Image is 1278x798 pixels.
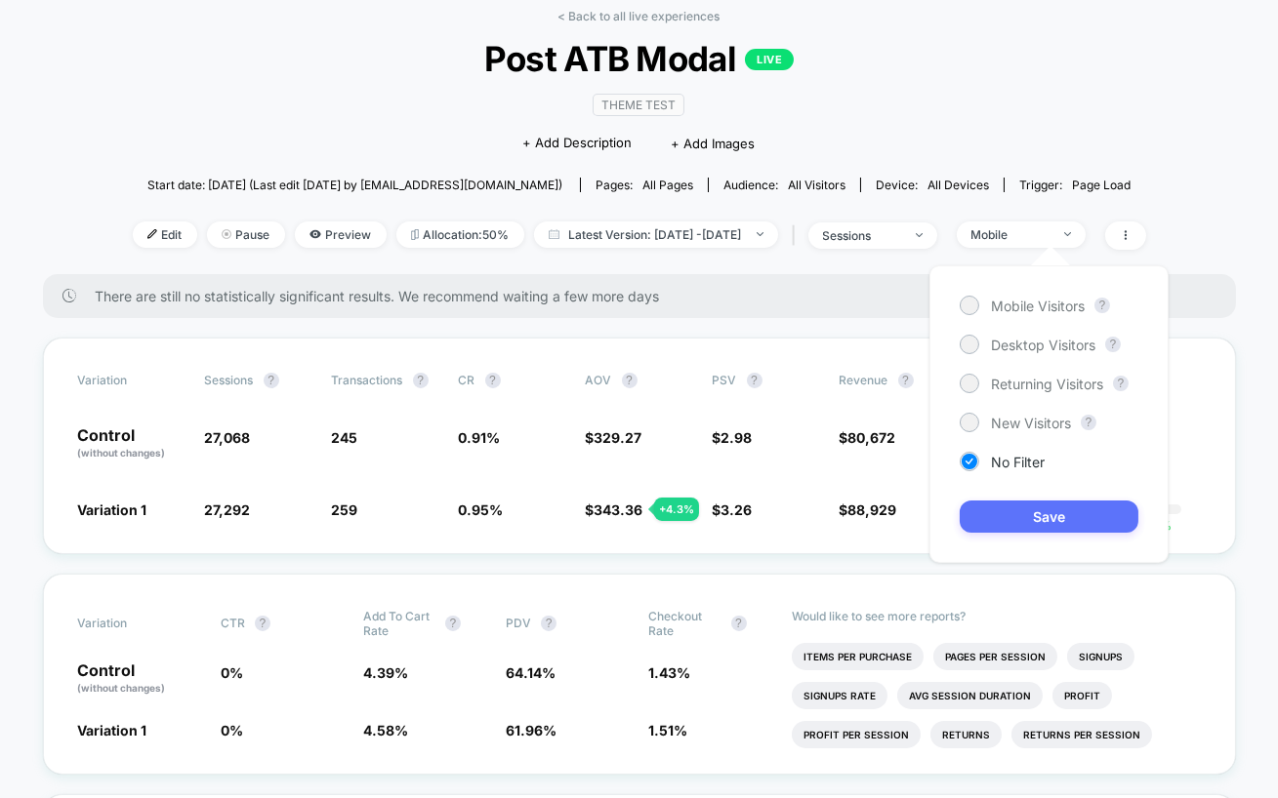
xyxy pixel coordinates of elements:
[747,373,763,388] button: ?
[1072,178,1131,192] span: Page Load
[671,136,755,151] span: + Add Images
[721,429,753,446] span: 2.98
[459,429,501,446] span: 0.91 %
[991,415,1071,431] span: New Visitors
[363,664,408,681] span: 4.39 %
[1081,415,1096,430] button: ?
[1052,682,1112,709] li: Profit
[848,501,897,518] span: 88,929
[264,373,279,388] button: ?
[916,233,923,237] img: end
[971,227,1050,242] div: Mobile
[78,682,166,694] span: (without changes)
[332,373,403,387] span: Transactions
[595,429,642,446] span: 329.27
[1064,232,1071,236] img: end
[558,9,721,23] a: < Back to all live experiences
[930,721,1002,748] li: Returns
[792,609,1201,623] p: Would like to see more reports?
[183,38,1094,79] span: Post ATB Modal
[1019,178,1131,192] div: Trigger:
[332,429,358,446] span: 245
[586,501,643,518] span: $
[1113,376,1129,391] button: ?
[593,94,684,116] span: Theme Test
[205,501,251,518] span: 27,292
[1094,298,1110,313] button: ?
[860,178,1004,192] span: Device:
[133,221,197,248] span: Edit
[506,616,531,630] span: PDV
[78,427,186,460] p: Control
[522,134,632,153] span: + Add Description
[933,643,1057,670] li: Pages Per Session
[731,616,747,631] button: ?
[205,373,254,387] span: Sessions
[411,229,419,240] img: rebalance
[78,447,166,459] span: (without changes)
[459,501,504,518] span: 0.95 %
[848,429,896,446] span: 80,672
[649,609,721,638] span: Checkout Rate
[207,221,285,248] span: Pause
[788,178,845,192] span: All Visitors
[295,221,387,248] span: Preview
[745,49,794,70] p: LIVE
[147,229,157,239] img: edit
[363,609,435,638] span: Add To Cart Rate
[413,373,429,388] button: ?
[78,722,147,738] span: Variation 1
[823,228,901,243] div: sessions
[222,229,231,239] img: end
[1067,643,1134,670] li: Signups
[723,178,845,192] div: Audience:
[485,373,501,388] button: ?
[713,501,753,518] span: $
[622,373,638,388] button: ?
[721,501,753,518] span: 3.26
[792,643,924,670] li: Items Per Purchase
[792,682,887,709] li: Signups Rate
[78,609,186,638] span: Variation
[595,501,643,518] span: 343.36
[96,288,1197,304] span: There are still no statistically significant results. We recommend waiting a few more days
[788,221,808,250] span: |
[991,298,1085,314] span: Mobile Visitors
[332,501,358,518] span: 259
[205,429,251,446] span: 27,068
[78,662,201,696] p: Control
[840,501,897,518] span: $
[147,178,562,192] span: Start date: [DATE] (Last edit [DATE] by [EMAIL_ADDRESS][DOMAIN_NAME])
[649,722,688,738] span: 1.51 %
[898,373,914,388] button: ?
[654,498,699,521] div: + 4.3 %
[991,454,1045,470] span: No Filter
[221,722,243,738] span: 0 %
[221,664,243,681] span: 0 %
[445,616,461,631] button: ?
[586,373,612,387] span: AOV
[78,501,147,518] span: Variation 1
[534,221,778,248] span: Latest Version: [DATE] - [DATE]
[757,232,763,236] img: end
[549,229,559,239] img: calendar
[1011,721,1152,748] li: Returns Per Session
[649,664,691,681] span: 1.43 %
[596,178,693,192] div: Pages:
[221,616,245,630] span: CTR
[586,429,642,446] span: $
[897,682,1043,709] li: Avg Session Duration
[642,178,693,192] span: all pages
[840,429,896,446] span: $
[506,664,556,681] span: 64.14 %
[713,429,753,446] span: $
[255,616,270,631] button: ?
[1105,337,1121,352] button: ?
[506,722,557,738] span: 61.96 %
[78,373,186,388] span: Variation
[363,722,408,738] span: 4.58 %
[713,373,737,387] span: PSV
[792,721,921,748] li: Profit Per Session
[396,221,524,248] span: Allocation: 50%
[541,616,557,631] button: ?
